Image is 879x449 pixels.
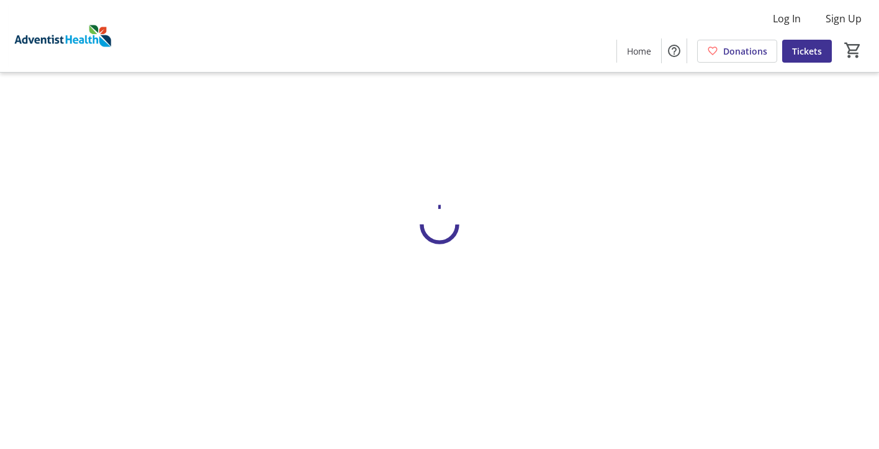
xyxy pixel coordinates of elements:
span: Donations [723,45,767,58]
a: Tickets [782,40,832,63]
button: Cart [842,39,864,61]
button: Log In [763,9,811,29]
button: Sign Up [816,9,872,29]
span: Tickets [792,45,822,58]
button: Help [662,38,687,63]
span: Log In [773,11,801,26]
img: Adventist Health's Logo [7,5,118,67]
span: Home [627,45,651,58]
span: Sign Up [826,11,862,26]
a: Donations [697,40,777,63]
a: Home [617,40,661,63]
